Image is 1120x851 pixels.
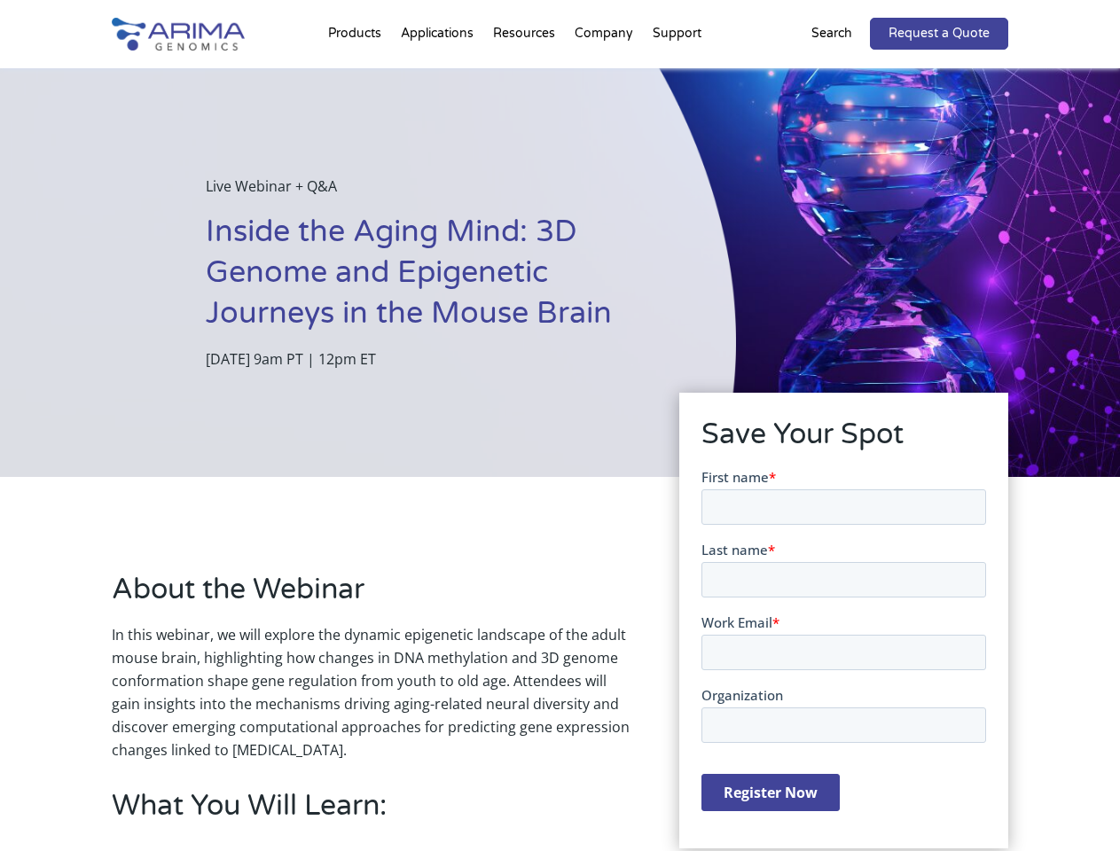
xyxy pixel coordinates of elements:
[206,347,646,371] p: [DATE] 9am PT | 12pm ET
[206,212,646,347] h1: Inside the Aging Mind: 3D Genome and Epigenetic Journeys in the Mouse Brain
[112,570,630,623] h2: About the Webinar
[112,786,630,839] h2: What You Will Learn:
[206,175,646,212] p: Live Webinar + Q&A
[811,22,852,45] p: Search
[112,18,245,51] img: Arima-Genomics-logo
[701,415,986,468] h2: Save Your Spot
[112,623,630,761] p: In this webinar, we will explore the dynamic epigenetic landscape of the adult mouse brain, highl...
[870,18,1008,50] a: Request a Quote
[701,468,986,826] iframe: Form 0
